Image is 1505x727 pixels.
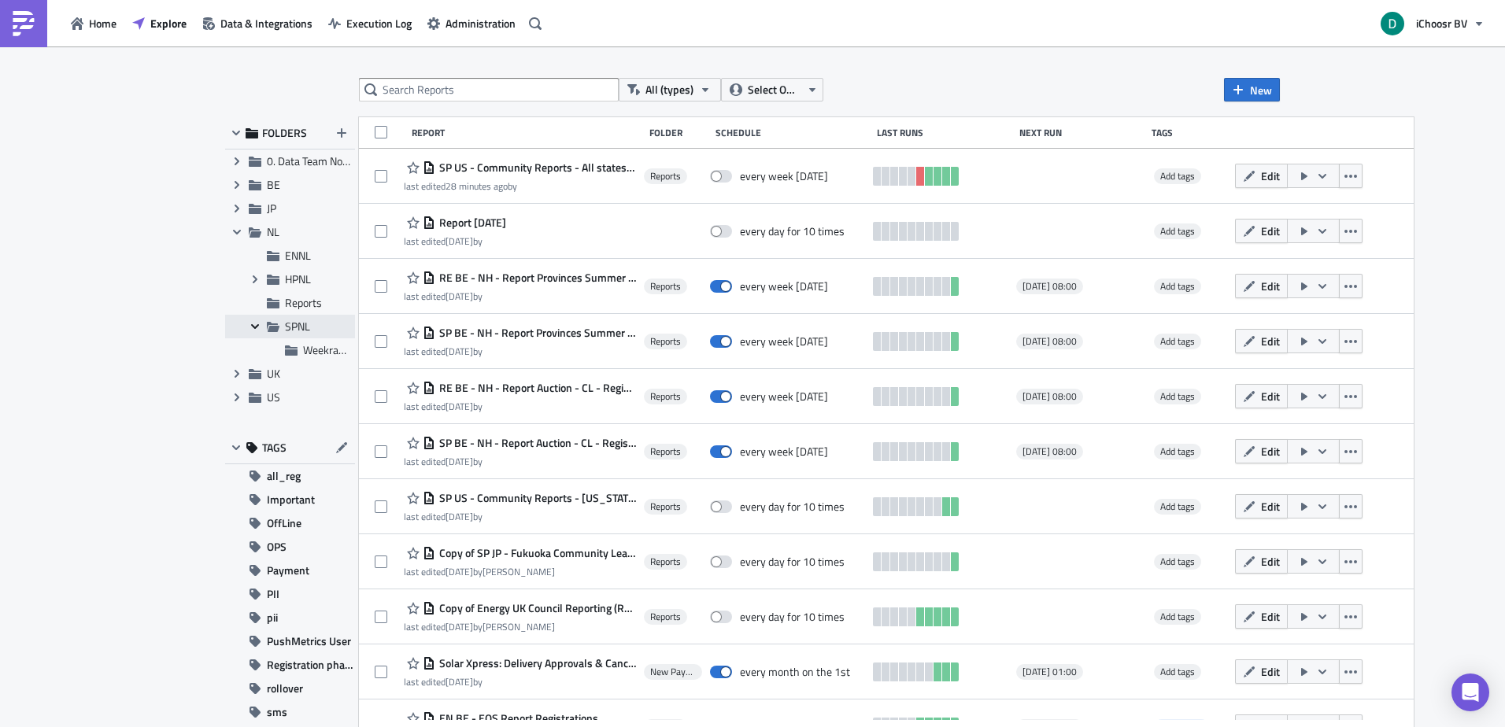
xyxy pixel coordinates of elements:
button: OPS [225,535,355,559]
img: PushMetrics [11,11,36,36]
span: iChoosr BV [1416,15,1467,31]
span: [DATE] 01:00 [1022,666,1077,678]
span: Add tags [1154,609,1201,625]
span: JP [267,200,276,216]
span: All (types) [645,81,693,98]
button: Edit [1235,164,1288,188]
span: Add tags [1160,389,1195,404]
div: every day for 10 times [740,500,845,514]
span: Edit [1261,663,1280,680]
span: Weekrapportages Leveranciers [303,341,447,358]
div: last edited by [PERSON_NAME] [404,621,636,633]
span: Add tags [1160,168,1195,183]
span: Add tags [1160,334,1195,349]
span: Reports [650,170,681,183]
span: Reports [650,390,681,403]
button: PushMetrics User [225,629,355,653]
span: OPS [267,535,287,559]
span: Add tags [1160,554,1195,569]
button: Payment [225,559,355,582]
span: Edit [1261,223,1280,239]
button: iChoosr BV [1371,6,1493,41]
span: Add tags [1160,664,1195,679]
span: 0. Data Team Notebooks & Reports [267,153,429,169]
span: New [1250,82,1272,98]
div: last edited by [404,290,636,302]
span: Reports [650,280,681,293]
span: Reports [650,445,681,458]
div: every week on Friday [740,169,828,183]
span: Data & Integrations [220,15,312,31]
span: Edit [1261,388,1280,404]
button: New [1224,78,1280,101]
span: Edit [1261,608,1280,625]
span: Copy of SP JP - Fukuoka Community Leader Reports [435,546,636,560]
span: HPNL [285,271,311,287]
span: PII [267,582,279,606]
div: last edited by [404,345,636,357]
span: Solar Xpress: Delivery Approvals & Cancellations [435,656,636,670]
span: Add tags [1154,554,1201,570]
button: Select Owner [721,78,823,101]
span: RE BE - NH - Report Auction - CL - Registraties en Acceptatie fase Fall 2025 [435,381,636,395]
button: Edit [1235,549,1288,574]
button: rollover [225,677,355,700]
span: PushMetrics User [267,629,351,653]
button: pii [225,606,355,629]
time: 2025-08-27T12:50:05Z [446,619,473,634]
span: SP US - Community Reports - All states (CO, IL, FL, MD, MN, OH, PA, VA, TX) [435,161,636,175]
span: FOLDERS [262,126,307,140]
div: last edited by [404,676,636,688]
button: Edit [1235,494,1288,518]
span: New Payment Process Reports [650,666,696,678]
div: every week on Monday [740,334,828,349]
span: TAGS [262,441,287,455]
span: Reports [650,335,681,348]
div: every week on Monday [740,389,828,404]
div: last edited by [404,456,636,467]
span: UK [267,365,280,382]
time: 2025-09-03T09:38:36Z [446,399,473,414]
span: Reports [650,500,681,513]
img: Avatar [1379,10,1406,37]
span: Edit [1261,498,1280,515]
time: 2025-09-03T09:42:45Z [446,344,473,359]
button: Home [63,11,124,35]
div: every month on the 1st [740,665,850,679]
button: Data & Integrations [194,11,320,35]
span: Edit [1261,168,1280,184]
span: Edit [1261,333,1280,349]
div: every day for 10 times [740,610,845,624]
button: Edit [1235,604,1288,629]
div: Open Intercom Messenger [1451,673,1489,711]
div: last edited by [PERSON_NAME] [404,566,636,578]
span: EN BE - EOS Report Registrations [435,711,598,725]
time: 2025-09-03T09:43:56Z [446,289,473,304]
span: Reports [650,611,681,623]
span: [DATE] 08:00 [1022,280,1077,293]
span: Add tags [1154,223,1201,239]
div: last edited by [404,400,636,412]
time: 2025-09-01T15:18:22Z [446,509,473,524]
button: Edit [1235,274,1288,298]
button: Edit [1235,439,1288,463]
span: Select Owner [748,81,801,98]
span: Add tags [1160,223,1195,238]
time: 2025-09-11T11:32:23Z [446,179,508,194]
span: [DATE] 08:00 [1022,445,1077,458]
span: BE [267,176,280,193]
span: NL [267,223,279,240]
span: Payment [267,559,309,582]
time: 2025-09-08T13:57:49Z [446,234,473,249]
span: Important [267,488,315,511]
span: Add tags [1160,499,1195,514]
time: 2025-08-28T08:27:33Z [446,564,473,579]
div: every day for 10 times [740,555,845,569]
span: Reports [285,294,322,311]
div: Tags [1152,127,1229,138]
span: rollover [267,677,303,700]
span: Add tags [1154,334,1201,349]
span: RE BE - NH - Report Provinces Summer 2025 Installations West-Vlaanderen en Provincie Oost-Vlaanderen [435,271,636,285]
